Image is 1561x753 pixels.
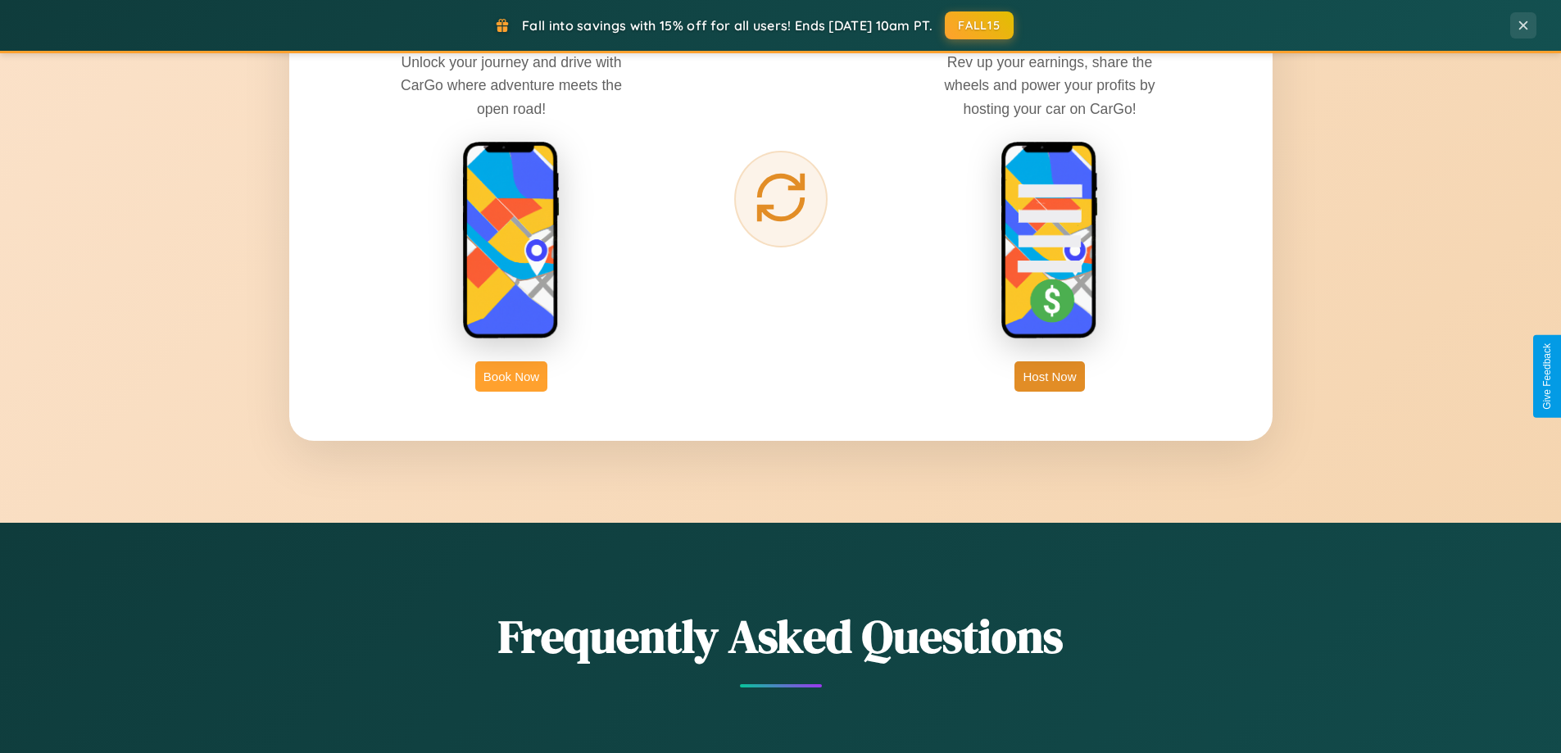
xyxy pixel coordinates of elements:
button: FALL15 [945,11,1014,39]
div: Give Feedback [1541,343,1553,410]
p: Rev up your earnings, share the wheels and power your profits by hosting your car on CarGo! [927,51,1173,120]
span: Fall into savings with 15% off for all users! Ends [DATE] 10am PT. [522,17,933,34]
p: Unlock your journey and drive with CarGo where adventure meets the open road! [388,51,634,120]
button: Host Now [1014,361,1084,392]
img: rent phone [462,141,560,341]
img: host phone [1001,141,1099,341]
button: Book Now [475,361,547,392]
h2: Frequently Asked Questions [289,605,1273,668]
